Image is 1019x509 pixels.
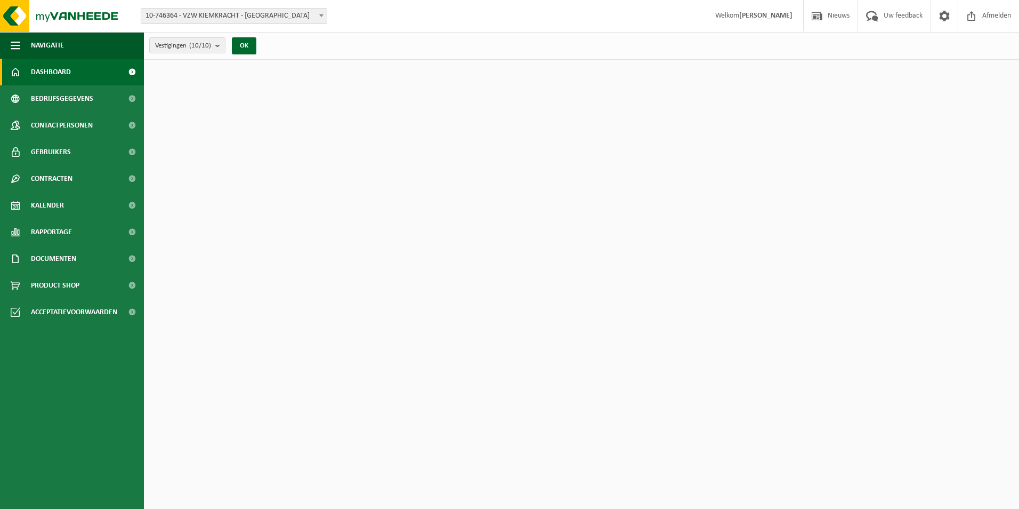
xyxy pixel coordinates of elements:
[141,8,327,24] span: 10-746364 - VZW KIEMKRACHT - HAMME
[31,165,72,192] span: Contracten
[141,9,327,23] span: 10-746364 - VZW KIEMKRACHT - HAMME
[31,85,93,112] span: Bedrijfsgegevens
[31,32,64,59] span: Navigatie
[31,245,76,272] span: Documenten
[31,272,79,299] span: Product Shop
[31,139,71,165] span: Gebruikers
[31,192,64,219] span: Kalender
[31,112,93,139] span: Contactpersonen
[189,42,211,49] count: (10/10)
[31,299,117,325] span: Acceptatievoorwaarden
[739,12,792,20] strong: [PERSON_NAME]
[149,37,225,53] button: Vestigingen(10/10)
[232,37,256,54] button: OK
[31,219,72,245] span: Rapportage
[31,59,71,85] span: Dashboard
[155,38,211,54] span: Vestigingen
